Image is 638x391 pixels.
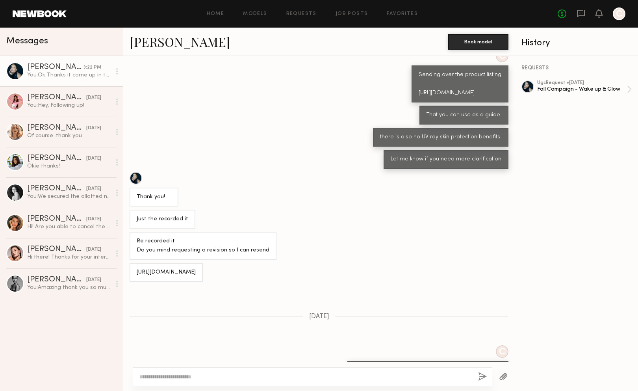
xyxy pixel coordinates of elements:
div: [DATE] [86,185,101,193]
div: [DATE] [86,276,101,284]
div: [URL][DOMAIN_NAME] [137,268,196,277]
a: Favorites [387,11,418,17]
div: Of course .thank you [27,132,111,140]
div: You: We secured the allotted number of partnerships. I will reach out if we need additional conte... [27,193,111,200]
div: Fall Campaign - Wake up & Glow [537,86,627,93]
a: C [613,7,625,20]
div: [PERSON_NAME] [27,276,86,284]
a: Job Posts [336,11,368,17]
div: [DATE] [86,246,101,253]
div: there is also no UV ray skin protection benefits. [380,133,501,142]
div: 3:22 PM [83,64,101,71]
div: Just the recorded it [137,215,188,224]
div: Hi! Are you able to cancel the job please? Just want to make sure you don’t send products my way.... [27,223,111,231]
div: You: Ok Thanks it come up in the dropbox. [27,71,111,79]
div: Let me know if you need more clarification [391,155,501,164]
a: ugcRequest •[DATE]Fall Campaign - Wake up & Glow [537,80,632,99]
div: [PERSON_NAME] [27,246,86,253]
div: You: Amazing thank you so much [PERSON_NAME] [27,284,111,291]
a: Models [243,11,267,17]
div: History [521,39,632,48]
div: Sending over the product listing [URL][DOMAIN_NAME] [419,71,501,98]
div: [DATE] [86,155,101,162]
div: [PERSON_NAME] [27,94,86,102]
div: [DATE] [86,125,101,132]
div: ugc Request • [DATE] [537,80,627,86]
div: Re recorded it Do you mind requesting a revision so I can resend [137,237,269,255]
a: [PERSON_NAME] [130,33,230,50]
a: Book model [448,38,508,45]
div: Thank you! [137,193,171,202]
div: You: Hey, Following up! [27,102,111,109]
div: Okie thanks! [27,162,111,170]
div: [DATE] [86,94,101,102]
div: [PERSON_NAME] [27,155,86,162]
div: [DATE] [86,216,101,223]
span: Messages [6,37,48,46]
div: That you can use as a guide. [427,111,501,120]
div: [PERSON_NAME] [27,215,86,223]
button: Book model [448,34,508,50]
a: Home [207,11,224,17]
div: [PERSON_NAME] [27,124,86,132]
span: [DATE] [309,313,329,320]
div: [PERSON_NAME] [27,63,83,71]
div: REQUESTS [521,65,632,71]
div: Hi there! Thanks for your interest :) Is there any flexibility in the budget? Typically for an ed... [27,253,111,261]
a: Requests [286,11,317,17]
div: [PERSON_NAME] [27,185,86,193]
